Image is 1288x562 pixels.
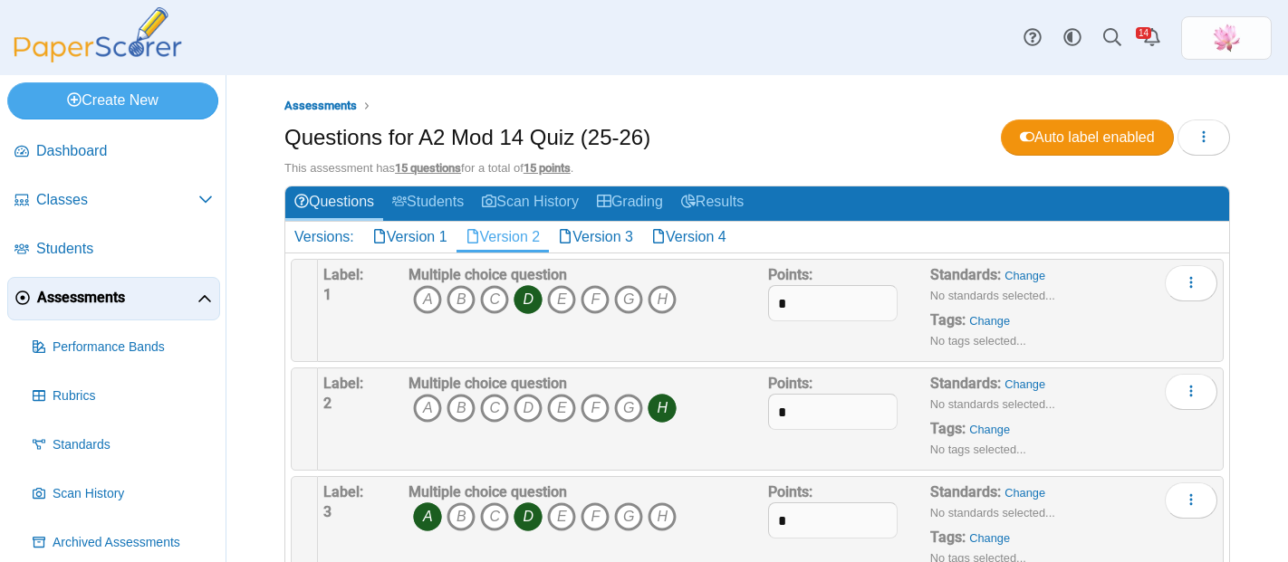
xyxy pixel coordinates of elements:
i: G [614,394,643,423]
a: Classes [7,179,220,223]
a: Version 4 [642,222,735,252]
span: Archived Assessments [53,534,213,552]
h1: Questions for A2 Mod 14 Quiz (25-26) [284,122,650,153]
small: No standards selected... [930,289,1055,302]
a: Dashboard [7,130,220,174]
div: This assessment has for a total of . [284,160,1230,176]
span: Performance Bands [53,338,213,357]
a: Change [1004,486,1045,500]
i: E [547,285,576,314]
i: F [581,285,610,314]
span: Xinmei Li [1212,24,1241,52]
i: E [547,394,576,423]
i: G [614,502,643,531]
b: Points: [768,266,812,283]
a: Version 2 [457,222,550,252]
a: Questions [285,186,383,220]
button: More options [1165,265,1217,301]
small: No standards selected... [930,506,1055,519]
i: C [480,502,509,531]
img: PaperScorer [7,7,188,62]
i: G [614,285,643,314]
b: Tags: [930,311,966,329]
i: H [648,502,677,531]
i: A [413,285,442,314]
a: Version 1 [363,222,457,252]
a: Assessments [280,95,361,118]
u: 15 questions [395,161,461,175]
b: 1 [323,286,332,303]
i: D [514,285,543,314]
b: Label: [323,266,363,283]
b: Standards: [930,483,1001,500]
a: Change [969,314,1010,328]
span: Auto label enabled [1020,129,1155,145]
span: Students [36,239,213,259]
b: Tags: [930,420,966,437]
button: More options [1165,374,1217,410]
img: ps.MuGhfZT6iQwmPTCC [1212,24,1241,52]
a: Change [1004,269,1045,282]
i: D [514,502,543,531]
a: Change [1004,377,1045,391]
i: H [648,285,677,314]
a: Change [969,531,1010,545]
a: Scan History [473,186,588,220]
a: Rubrics [25,375,220,418]
a: Results [672,186,753,220]
b: Multiple choice question [409,375,567,392]
a: Students [383,186,473,220]
small: No tags selected... [930,334,1026,348]
span: Rubrics [53,387,213,405]
a: Students [7,228,220,271]
i: A [413,394,442,423]
span: Standards [53,436,213,454]
a: Standards [25,424,220,467]
a: Auto label enabled [1001,119,1174,156]
i: A [413,502,442,531]
b: Points: [768,483,812,500]
small: No standards selected... [930,397,1055,411]
b: Points: [768,375,812,392]
a: PaperScorer [7,50,188,65]
i: B [447,394,476,423]
b: Standards: [930,375,1001,392]
a: Alerts [1132,18,1172,58]
b: Multiple choice question [409,483,567,500]
span: Classes [36,190,198,210]
u: 15 points [524,161,571,175]
a: Change [969,423,1010,436]
a: Version 3 [549,222,642,252]
i: H [648,394,677,423]
a: Grading [588,186,672,220]
b: Multiple choice question [409,266,567,283]
i: D [514,394,543,423]
a: Scan History [25,472,220,516]
a: Assessments [7,277,220,320]
small: No tags selected... [930,443,1026,456]
a: Create New [7,82,218,119]
span: Scan History [53,485,213,503]
i: B [447,285,476,314]
span: Assessments [37,288,197,308]
i: C [480,394,509,423]
div: Versions: [285,222,363,252]
i: B [447,502,476,531]
button: More options [1165,482,1217,519]
span: Assessments [284,99,357,112]
a: Performance Bands [25,326,220,369]
b: Label: [323,483,363,500]
i: C [480,285,509,314]
b: 3 [323,503,332,520]
i: F [581,502,610,531]
i: F [581,394,610,423]
i: E [547,502,576,531]
b: Standards: [930,266,1001,283]
b: Label: [323,375,363,392]
span: Dashboard [36,141,213,161]
b: Tags: [930,529,966,546]
b: 2 [323,395,332,412]
a: ps.MuGhfZT6iQwmPTCC [1181,16,1272,60]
